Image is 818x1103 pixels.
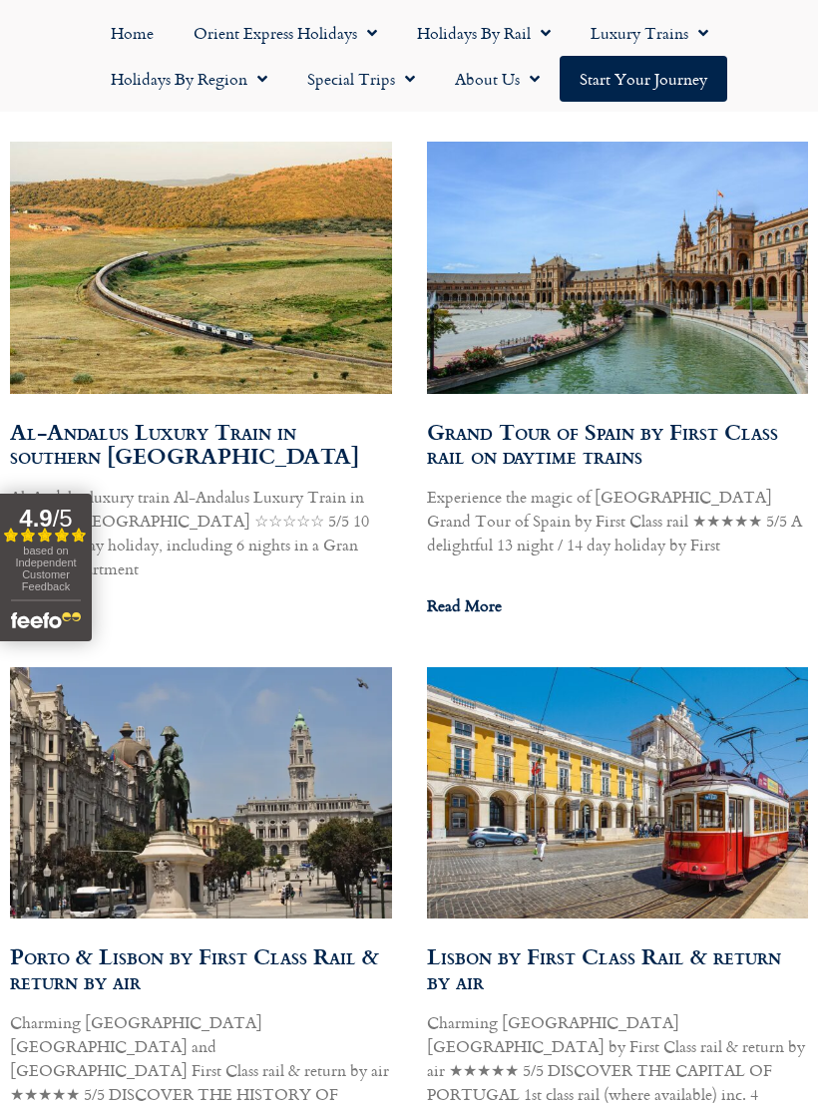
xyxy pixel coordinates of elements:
[91,56,287,102] a: Holidays by Region
[427,593,502,617] a: Read more about Grand Tour of Spain by First Class rail on daytime trains
[10,415,359,473] a: Al-Andalus Luxury Train in southern [GEOGRAPHIC_DATA]
[91,10,174,56] a: Home
[560,56,727,102] a: Start your Journey
[397,10,571,56] a: Holidays by Rail
[287,56,435,102] a: Special Trips
[427,415,778,473] a: Grand Tour of Spain by First Class rail on daytime trains
[435,56,560,102] a: About Us
[571,10,728,56] a: Luxury Trains
[10,485,392,580] p: Al-Andalus luxury train Al-Andalus Luxury Train in southern [GEOGRAPHIC_DATA] ☆☆☆☆☆ 5/5 10 night ...
[10,939,379,997] a: Porto & Lisbon by First Class Rail & return by air
[427,939,781,997] a: Lisbon by First Class Rail & return by air
[174,10,397,56] a: Orient Express Holidays
[427,485,809,556] p: Experience the magic of [GEOGRAPHIC_DATA] Grand Tour of Spain by First Class rail ★★★★★ 5/5 A del...
[10,10,808,102] nav: Menu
